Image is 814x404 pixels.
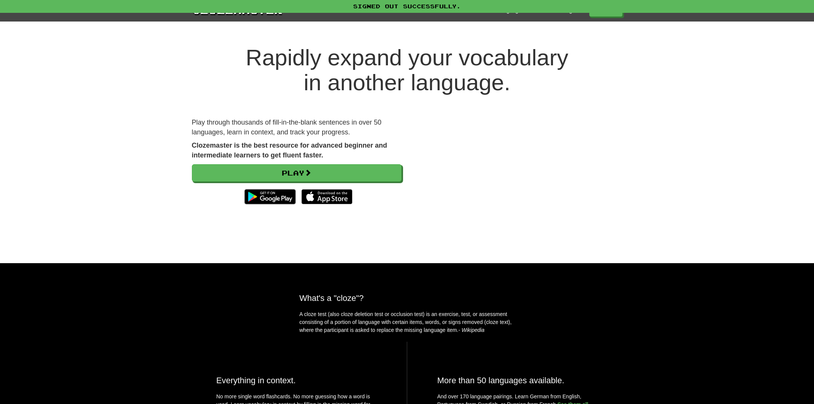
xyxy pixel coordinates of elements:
p: A cloze test (also cloze deletion test or occlusion test) is an exercise, test, or assessment con... [300,310,515,334]
strong: Clozemaster is the best resource for advanced beginner and intermediate learners to get fluent fa... [192,142,387,159]
em: - Wikipedia [459,327,485,333]
h2: What's a "cloze"? [300,293,515,303]
h2: Everything in context. [216,376,377,385]
a: Play [192,164,402,182]
img: Get it on Google Play [241,185,299,208]
p: Play through thousands of fill-in-the-blank sentences in over 50 languages, learn in context, and... [192,118,402,137]
h2: More than 50 languages available. [437,376,598,385]
img: Download_on_the_App_Store_Badge_US-UK_135x40-25178aeef6eb6b83b96f5f2d004eda3bffbb37122de64afbaef7... [301,189,352,204]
